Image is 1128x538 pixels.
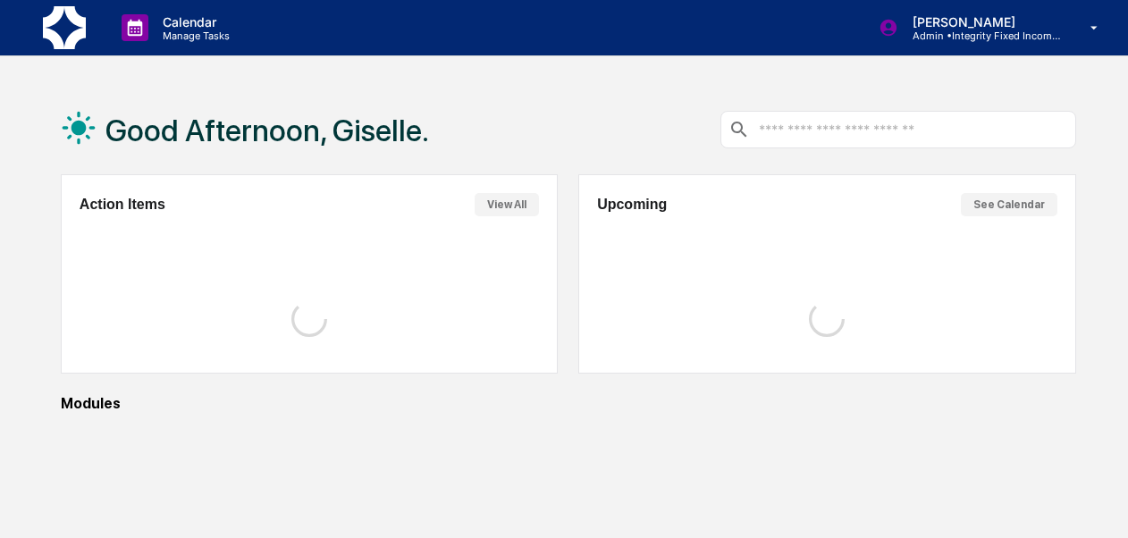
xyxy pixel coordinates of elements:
[475,193,539,216] button: View All
[80,197,165,213] h2: Action Items
[898,14,1065,29] p: [PERSON_NAME]
[148,14,239,29] p: Calendar
[43,6,86,49] img: logo
[105,113,429,148] h1: Good Afternoon, Giselle.
[961,193,1057,216] button: See Calendar
[148,29,239,42] p: Manage Tasks
[898,29,1065,42] p: Admin • Integrity Fixed Income Management
[61,395,1076,412] div: Modules
[597,197,667,213] h2: Upcoming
